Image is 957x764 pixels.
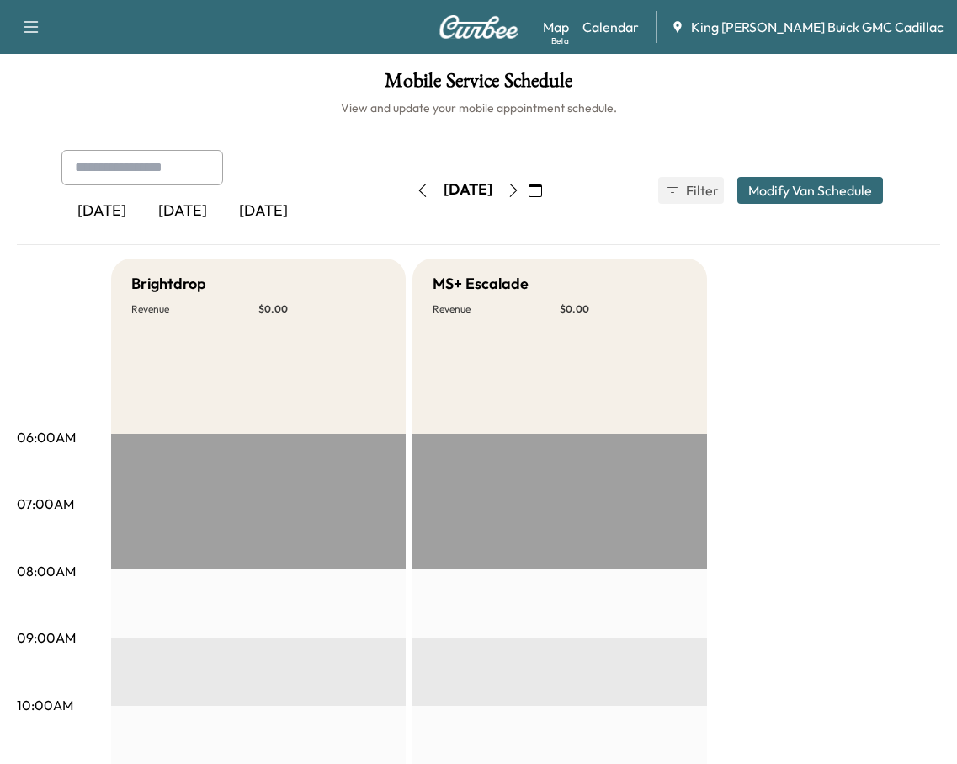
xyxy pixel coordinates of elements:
span: Filter [686,180,716,200]
h6: View and update your mobile appointment schedule. [17,99,940,116]
p: $ 0.00 [258,302,385,316]
a: Calendar [582,17,639,37]
h5: MS+ Escalade [433,272,529,296]
p: Revenue [131,302,258,316]
span: King [PERSON_NAME] Buick GMC Cadillac [691,17,944,37]
a: MapBeta [543,17,569,37]
h1: Mobile Service Schedule [17,71,940,99]
button: Modify Van Schedule [737,177,883,204]
div: [DATE] [61,192,142,231]
p: $ 0.00 [560,302,687,316]
div: Beta [551,35,569,47]
h5: Brightdrop [131,272,206,296]
p: 07:00AM [17,494,74,514]
p: 08:00AM [17,561,76,581]
p: 06:00AM [17,427,76,447]
img: Curbee Logo [439,15,519,39]
div: [DATE] [444,179,492,200]
div: [DATE] [223,192,304,231]
p: 09:00AM [17,628,76,648]
button: Filter [658,177,724,204]
div: [DATE] [142,192,223,231]
p: 10:00AM [17,695,73,715]
p: Revenue [433,302,560,316]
